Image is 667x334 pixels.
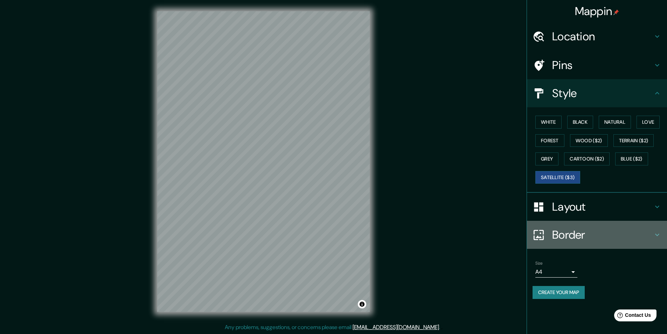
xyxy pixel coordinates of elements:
[358,300,366,308] button: Toggle attribution
[552,58,653,72] h4: Pins
[535,266,577,278] div: A4
[527,193,667,221] div: Layout
[552,86,653,100] h4: Style
[599,116,631,129] button: Natural
[605,307,659,326] iframe: Help widget launcher
[570,134,608,147] button: Wood ($2)
[353,323,439,331] a: [EMAIL_ADDRESS][DOMAIN_NAME]
[535,116,562,129] button: White
[441,323,443,332] div: .
[535,171,580,184] button: Satellite ($3)
[527,51,667,79] div: Pins
[527,221,667,249] div: Border
[535,152,558,165] button: Grey
[613,9,619,15] img: pin-icon.png
[564,152,610,165] button: Cartoon ($2)
[567,116,593,129] button: Black
[613,134,654,147] button: Terrain ($2)
[552,29,653,43] h4: Location
[575,4,619,18] h4: Mappin
[552,200,653,214] h4: Layout
[157,11,370,312] canvas: Map
[535,134,564,147] button: Forest
[533,286,585,299] button: Create your map
[535,260,543,266] label: Size
[637,116,660,129] button: Love
[527,22,667,50] div: Location
[440,323,441,332] div: .
[552,228,653,242] h4: Border
[615,152,648,165] button: Blue ($2)
[527,79,667,107] div: Style
[225,323,440,332] p: Any problems, suggestions, or concerns please email .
